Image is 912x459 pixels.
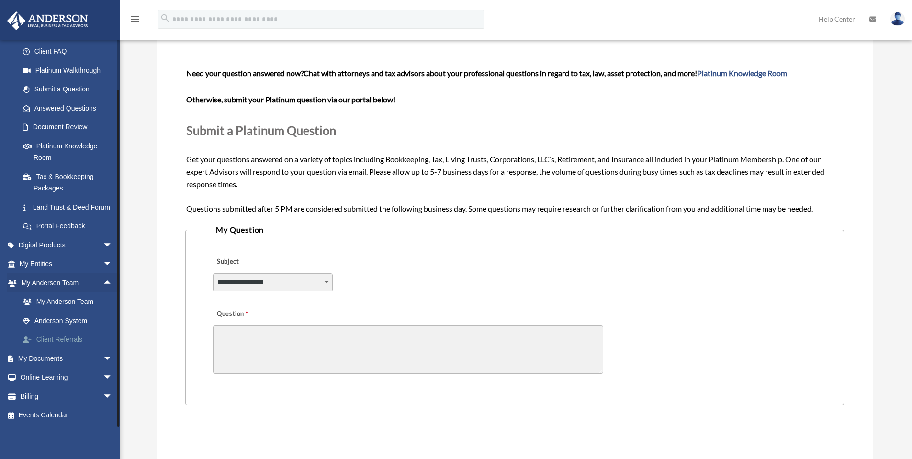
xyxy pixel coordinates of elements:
[186,123,336,137] span: Submit a Platinum Question
[7,235,127,255] a: Digital Productsarrow_drop_down
[13,61,127,80] a: Platinum Walkthrough
[213,256,304,269] label: Subject
[7,368,127,387] a: Online Learningarrow_drop_down
[890,12,905,26] img: User Pic
[213,308,287,321] label: Question
[4,11,91,30] img: Anderson Advisors Platinum Portal
[13,292,127,312] a: My Anderson Team
[103,273,122,293] span: arrow_drop_up
[186,68,843,213] span: Get your questions answered on a variety of topics including Bookkeeping, Tax, Living Trusts, Cor...
[13,311,127,330] a: Anderson System
[103,368,122,388] span: arrow_drop_down
[7,349,127,368] a: My Documentsarrow_drop_down
[186,68,304,78] span: Need your question answered now?
[697,68,787,78] a: Platinum Knowledge Room
[7,387,127,406] a: Billingarrow_drop_down
[13,118,127,137] a: Document Review
[7,273,127,292] a: My Anderson Teamarrow_drop_up
[13,198,127,217] a: Land Trust & Deed Forum
[304,68,787,78] span: Chat with attorneys and tax advisors about your professional questions in regard to tax, law, ass...
[129,17,141,25] a: menu
[103,349,122,369] span: arrow_drop_down
[13,217,127,236] a: Portal Feedback
[13,80,122,99] a: Submit a Question
[7,255,127,274] a: My Entitiesarrow_drop_down
[13,136,127,167] a: Platinum Knowledge Room
[13,167,127,198] a: Tax & Bookkeeping Packages
[7,406,127,425] a: Events Calendar
[160,13,170,23] i: search
[186,95,395,104] b: Otherwise, submit your Platinum question via our portal below!
[103,235,122,255] span: arrow_drop_down
[103,255,122,274] span: arrow_drop_down
[212,223,817,236] legend: My Question
[13,330,127,349] a: Client Referrals
[129,13,141,25] i: menu
[13,99,127,118] a: Answered Questions
[103,387,122,406] span: arrow_drop_down
[13,42,127,61] a: Client FAQ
